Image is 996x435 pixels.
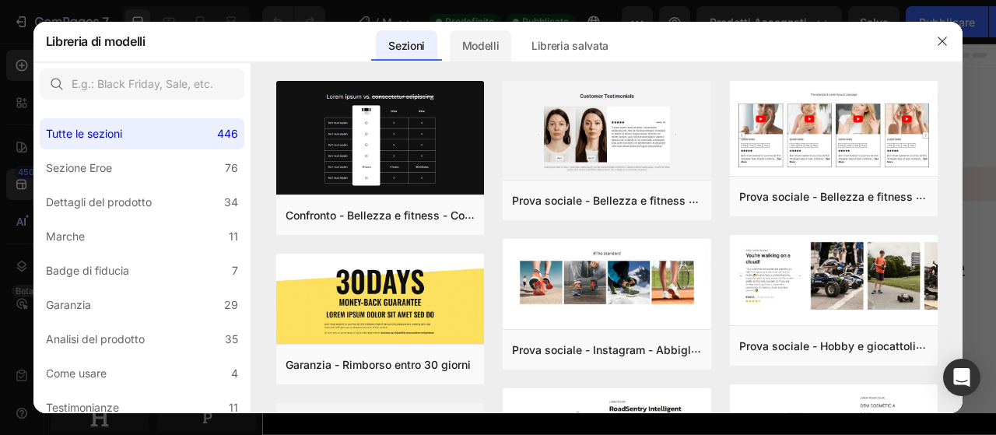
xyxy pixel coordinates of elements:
font: Modelli [462,39,500,52]
font: Libreria di modelli [46,33,146,49]
font: 11 [229,230,238,243]
font: 35 [225,332,238,346]
font: Tutte le sezioni [46,127,122,140]
img: gempages_581190845470868398-22ec8d87-762e-4630-ad4a-eeccc25191ed.png [392,58,542,157]
font: 11 [229,401,238,414]
img: g30.png [276,254,485,346]
font: Prova sociale - Instagram - Abbigliamento - Scarpe - Stile 30 [512,342,831,356]
img: sp8.png [730,81,938,179]
font: Badge di fiducia [46,264,129,277]
font: Dettagli del prodotto [46,195,152,209]
font: 29 [224,298,238,311]
font: 4 [231,367,238,380]
p: [PERSON_NAME] la guida che ha già aiutato tante persone a riconoscere e guarire dalle relazioni t... [2,273,932,338]
font: Sezioni [388,39,425,52]
font: 34 [224,195,238,209]
font: Garanzia - Rimborso entro 30 giorni [286,358,471,371]
font: Sezione Eroe [46,161,112,174]
font: Marche [46,230,85,243]
font: Libreria salvata [531,39,608,52]
font: Prova sociale - Bellezza e fitness - Cosmetici - Stile 16 [512,192,798,207]
font: Garanzia [46,298,91,311]
font: 7 [232,264,238,277]
div: Apri Intercom Messenger [943,359,980,396]
font: Testimonianze [46,401,119,414]
img: sp16.png [503,81,711,183]
font: 76 [225,161,238,174]
img: sp30.png [503,239,711,316]
font: Prova sociale - Hobby e giocattoli - Stile 13 [739,338,965,353]
font: Come usare [46,367,107,380]
p: 50% DI SCONTO SOLO PER [DATE] [2,33,932,56]
font: Confronto - Bellezza e fitness - Cosmetici - Ingredienti - Stile 19 [286,208,619,223]
p: Ora puoi liberartene e rinascere. [2,212,932,258]
font: 446 [217,127,238,140]
input: E.g.: Black Friday, Sale, etc. [40,68,244,100]
font: Analisi del prodotto [46,332,145,346]
img: sp13.png [730,235,938,317]
img: c19.png [276,81,485,198]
